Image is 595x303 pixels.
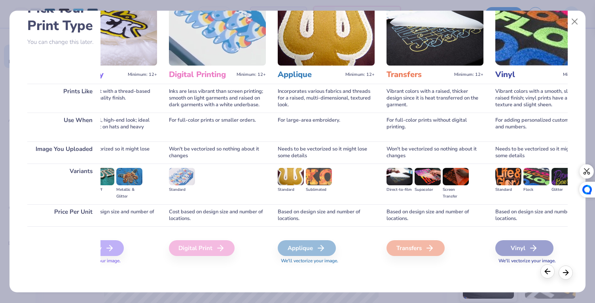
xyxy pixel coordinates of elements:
img: Glitter [551,168,578,185]
div: Glitter [551,186,578,193]
div: Image You Uploaded [27,141,100,164]
h3: Digital Printing [169,70,233,80]
div: For large-area embroidery. [278,113,375,141]
div: Flock [523,186,550,193]
img: Flock [523,168,550,185]
button: Close [567,14,582,29]
div: For a professional, high-end look; ideal for logos and text on hats and heavy garments. [60,113,157,141]
div: Inks are less vibrant than screen printing; smooth on light garments and raised on dark garments ... [169,84,266,113]
span: Minimum: 12+ [454,72,483,77]
span: Minimum: 12+ [563,72,592,77]
div: For adding personalized custom names and numbers. [495,113,592,141]
span: Minimum: 12+ [345,72,375,77]
div: Price Per Unit [27,204,100,226]
div: Needs to be vectorized so it might lose some details [60,141,157,164]
div: Won't be vectorized so nothing about it changes [387,141,483,164]
div: Cost based on design size and number of locations. [169,204,266,226]
img: 3D Puff [88,168,114,185]
h3: Vinyl [495,70,560,80]
img: Standard [278,168,304,185]
div: Metallic & Glitter [116,186,142,200]
div: Standard [278,186,304,193]
div: Direct-to-film [387,186,413,193]
p: You can change this later. [27,39,100,45]
div: Vibrant colors with a smooth, slightly raised finish; vinyl prints have a consistent texture and ... [495,84,592,113]
img: Sublimated [306,168,332,185]
div: 3D Puff [88,186,114,193]
span: We'll vectorize your image. [60,258,157,264]
div: For full-color prints without digital printing. [387,113,483,141]
h3: Transfers [387,70,451,80]
div: Applique [278,240,336,256]
span: Minimum: 12+ [237,72,266,77]
img: Screen Transfer [443,168,469,185]
div: Supacolor [415,186,441,193]
div: Prints Like [27,84,100,113]
span: We'll vectorize your image. [278,258,375,264]
div: Based on design size and number of locations. [387,204,483,226]
div: Based on design size and number of locations. [278,204,375,226]
div: Won't be vectorized so nothing about it changes [169,141,266,164]
span: Minimum: 12+ [128,72,157,77]
h3: Applique [278,70,342,80]
div: Incorporates various fabrics and threads for a raised, multi-dimensional, textured look. [278,84,375,113]
div: Vinyl [495,240,553,256]
img: Supacolor [415,168,441,185]
div: Based on design size and number of locations. [495,204,592,226]
div: Transfers [387,240,445,256]
div: Sublimated [306,186,332,193]
span: We'll vectorize your image. [495,258,592,264]
img: Direct-to-film [387,168,413,185]
div: For full-color prints or smaller orders. [169,113,266,141]
div: Screen Transfer [443,186,469,200]
div: Use When [27,113,100,141]
div: Vibrant colors with a raised, thicker design since it is heat transferred on the garment. [387,84,483,113]
img: Metallic & Glitter [116,168,142,185]
div: Colors are vibrant with a thread-based textured, high-quality finish. [60,84,157,113]
div: Standard [495,186,521,193]
img: Standard [495,168,521,185]
img: Standard [169,168,195,185]
div: Cost based on design size and number of locations. [60,204,157,226]
div: Needs to be vectorized so it might lose some details [495,141,592,164]
div: Needs to be vectorized so it might lose some details [278,141,375,164]
div: Variants [27,164,100,204]
div: Digital Print [169,240,235,256]
div: Standard [169,186,195,193]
